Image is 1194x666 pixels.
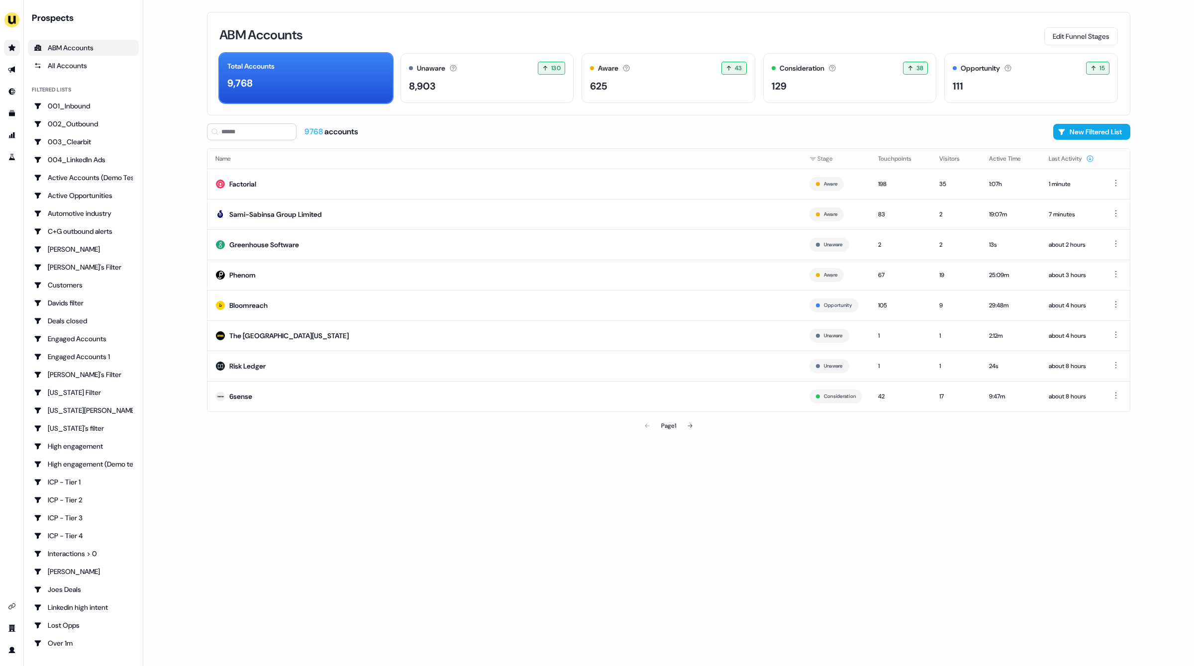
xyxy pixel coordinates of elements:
a: Go to prospects [4,40,20,56]
div: 24s [989,361,1033,371]
a: Go to Over 1m [28,635,139,651]
div: accounts [304,126,358,137]
div: 9,768 [227,76,253,91]
div: 2 [939,209,973,219]
div: 002_Outbound [34,119,133,129]
div: Risk Ledger [229,361,266,371]
div: Greenhouse Software [229,240,299,250]
div: 42 [878,391,923,401]
a: Go to Charlotte's Filter [28,259,139,275]
div: 1 [878,331,923,341]
div: Total Accounts [227,61,275,72]
a: Go to team [4,620,20,636]
a: Go to experiments [4,149,20,165]
div: Engaged Accounts 1 [34,352,133,362]
a: Go to Linkedin high intent [28,599,139,615]
div: 198 [878,179,923,189]
a: Go to Joes Deals [28,581,139,597]
div: ICP - Tier 2 [34,495,133,505]
a: Go to Charlotte Stone [28,241,139,257]
div: [PERSON_NAME] [34,244,133,254]
span: 38 [916,63,924,73]
div: Factorial [229,179,256,189]
div: C+G outbound alerts [34,226,133,236]
div: Unaware [417,63,445,74]
div: 2:12m [989,331,1033,341]
div: 105 [878,300,923,310]
a: Go to Active Accounts (Demo Test) [28,170,139,186]
button: Opportunity [824,301,852,310]
a: Go to High engagement (Demo testing) [28,456,139,472]
div: ICP - Tier 1 [34,477,133,487]
div: Automotive industry [34,208,133,218]
div: 111 [953,79,963,94]
a: Go to JJ Deals [28,564,139,579]
div: Linkedin high intent [34,602,133,612]
button: Active Time [989,150,1033,168]
a: Go to profile [4,642,20,658]
button: Edit Funnel Stages [1044,27,1118,45]
div: Filtered lists [32,86,71,94]
div: 67 [878,270,923,280]
a: Go to attribution [4,127,20,143]
div: Deals closed [34,316,133,326]
div: 7 minutes [1049,209,1094,219]
div: Active Accounts (Demo Test) [34,173,133,183]
a: Go to ICP - Tier 4 [28,528,139,544]
a: Go to Georgia's filter [28,420,139,436]
div: Consideration [780,63,824,74]
span: 9768 [304,126,324,137]
div: about 4 hours [1049,300,1094,310]
div: Davids filter [34,298,133,308]
a: Go to ICP - Tier 1 [28,474,139,490]
div: Customers [34,280,133,290]
div: Sami-Sabinsa Group Limited [229,209,322,219]
div: ICP - Tier 4 [34,531,133,541]
div: Engaged Accounts [34,334,133,344]
div: Bloomreach [229,300,268,310]
div: 1:07h [989,179,1033,189]
div: [PERSON_NAME]'s Filter [34,370,133,380]
div: Stage [809,154,862,164]
div: 2 [878,240,923,250]
button: Aware [824,180,837,189]
div: High engagement (Demo testing) [34,459,133,469]
a: Go to Customers [28,277,139,293]
div: 35 [939,179,973,189]
a: Go to 003_Clearbit [28,134,139,150]
div: Over 1m [34,638,133,648]
div: 25:09m [989,270,1033,280]
div: Page 1 [661,421,676,431]
a: Go to Lost Opps [28,617,139,633]
h3: ABM Accounts [219,28,302,41]
div: [PERSON_NAME] [34,567,133,576]
div: ABM Accounts [34,43,133,53]
button: New Filtered List [1053,124,1130,140]
div: about 4 hours [1049,331,1094,341]
div: [US_STATE] Filter [34,387,133,397]
a: Go to 002_Outbound [28,116,139,132]
div: 1 [878,361,923,371]
div: 1 [939,331,973,341]
th: Name [207,149,801,169]
div: High engagement [34,441,133,451]
div: 83 [878,209,923,219]
span: 130 [551,63,561,73]
a: Go to Georgia Slack [28,402,139,418]
a: All accounts [28,58,139,74]
button: Unaware [824,240,843,249]
div: All Accounts [34,61,133,71]
div: Opportunity [961,63,1000,74]
a: Go to outbound experience [4,62,20,78]
div: about 3 hours [1049,270,1094,280]
button: Consideration [824,392,856,401]
div: ICP - Tier 3 [34,513,133,523]
a: Go to Georgia Filter [28,384,139,400]
a: Go to integrations [4,598,20,614]
a: Go to Engaged Accounts [28,331,139,347]
div: [US_STATE][PERSON_NAME] [34,405,133,415]
button: Aware [824,210,837,219]
div: about 8 hours [1049,391,1094,401]
button: Touchpoints [878,150,923,168]
div: Joes Deals [34,584,133,594]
